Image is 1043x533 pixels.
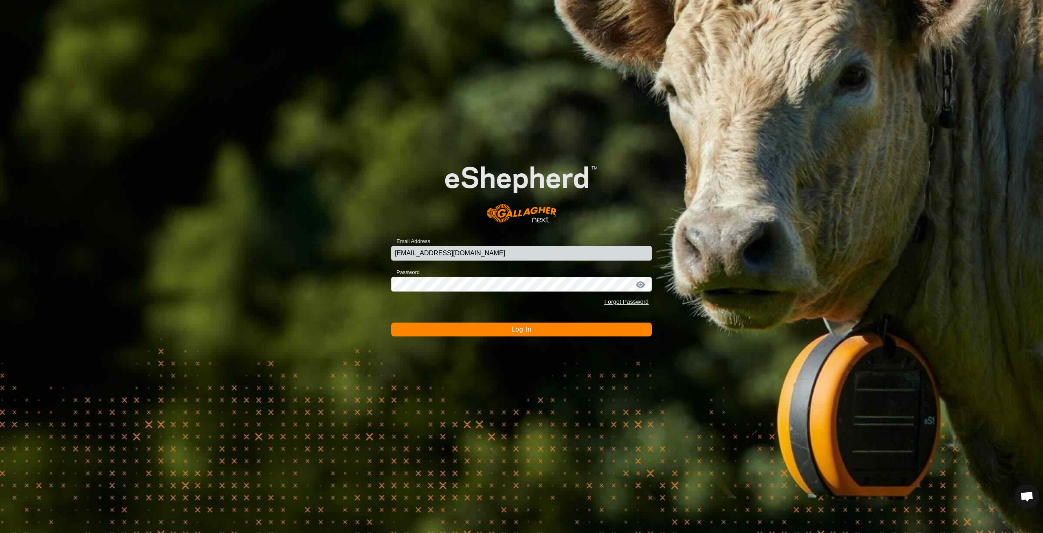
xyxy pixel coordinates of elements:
label: Password [391,268,420,276]
label: Email Address [391,237,430,245]
a: Forgot Password [604,299,649,305]
button: Log In [391,323,652,336]
div: Open chat [1015,484,1039,509]
img: E-shepherd Logo [417,144,626,233]
span: Log In [511,326,531,333]
input: Email Address [391,246,652,261]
